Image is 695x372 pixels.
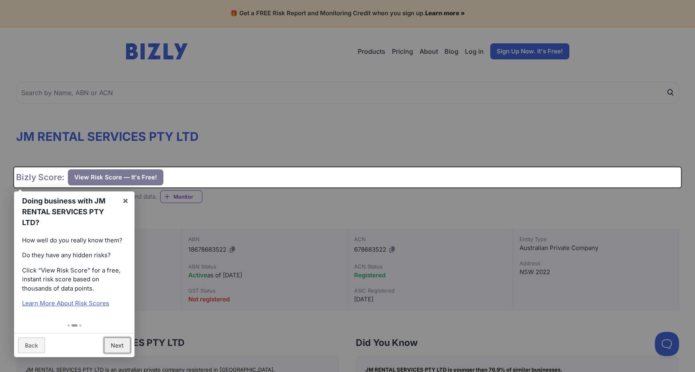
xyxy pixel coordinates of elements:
[104,337,130,353] a: Next
[116,191,135,209] a: ×
[22,299,109,307] a: Learn More About Risk Scores
[22,236,126,245] p: How well do you really know them?
[22,266,126,293] p: Click “View Risk Score” for a free, instant risk score based on thousands of data points.
[22,251,126,260] p: Do they have any hidden risks?
[18,337,45,353] a: Back
[22,195,116,228] h1: Doing business with JM RENTAL SERVICES PTY LTD?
